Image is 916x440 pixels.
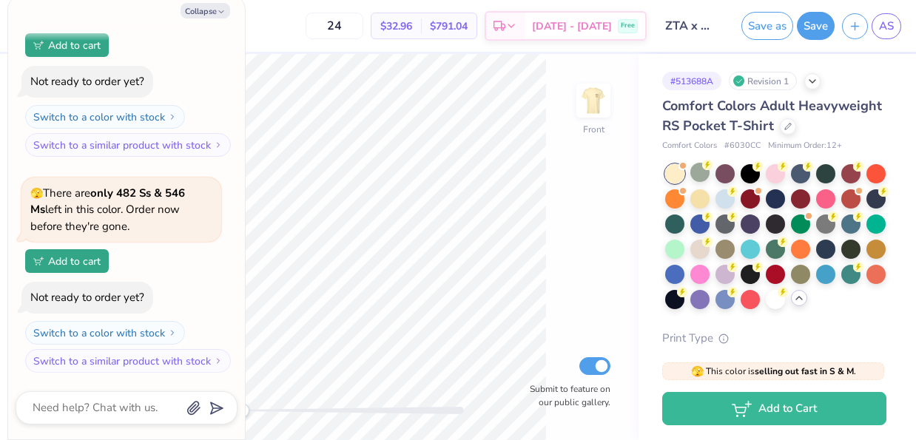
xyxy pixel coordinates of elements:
[691,365,704,379] span: 🫣
[33,257,44,265] img: Add to cart
[662,330,886,347] div: Print Type
[741,12,793,40] button: Save as
[33,41,44,50] img: Add to cart
[662,97,882,135] span: Comfort Colors Adult Heavyweight RS Pocket T-Shirt
[25,249,109,273] button: Add to cart
[755,365,854,377] strong: selling out fast in S & M
[30,186,185,217] strong: only 482 Ss & 546 Ms
[380,18,412,34] span: $32.96
[583,123,605,136] div: Front
[214,356,223,365] img: Switch to a similar product with stock
[654,11,727,41] input: Untitled Design
[25,105,185,129] button: Switch to a color with stock
[306,13,363,39] input: – –
[522,382,610,409] label: Submit to feature on our public gallery.
[662,392,886,425] button: Add to Cart
[168,112,177,121] img: Switch to a color with stock
[662,140,717,152] span: Comfort Colors
[768,140,842,152] span: Minimum Order: 12 +
[181,3,230,18] button: Collapse
[25,349,231,373] button: Switch to a similar product with stock
[30,186,43,200] span: 🫣
[430,18,468,34] span: $791.04
[691,365,856,378] span: This color is .
[25,33,109,57] button: Add to cart
[872,13,901,39] a: AS
[30,74,144,89] div: Not ready to order yet?
[797,12,835,40] button: Save
[579,86,608,115] img: Front
[879,18,894,35] span: AS
[30,186,185,234] span: There are left in this color. Order now before they're gone.
[30,290,144,305] div: Not ready to order yet?
[214,141,223,149] img: Switch to a similar product with stock
[724,140,761,152] span: # 6030CC
[729,72,797,90] div: Revision 1
[25,133,231,157] button: Switch to a similar product with stock
[621,21,635,31] span: Free
[168,328,177,337] img: Switch to a color with stock
[25,321,185,345] button: Switch to a color with stock
[532,18,612,34] span: [DATE] - [DATE]
[662,72,721,90] div: # 513688A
